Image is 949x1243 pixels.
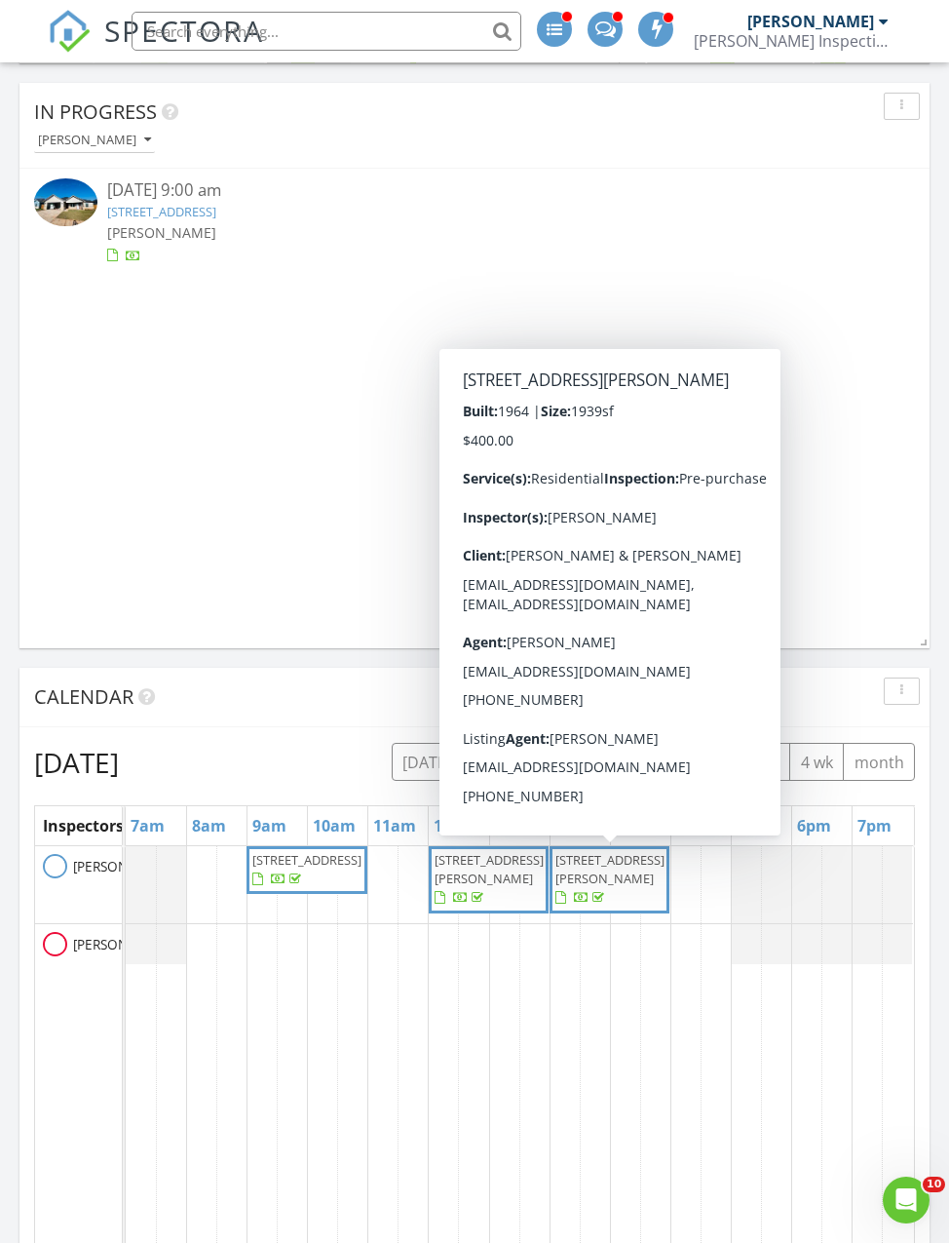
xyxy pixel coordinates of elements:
[107,203,216,220] a: [STREET_ADDRESS]
[48,26,264,67] a: SPECTORA
[107,178,841,203] div: [DATE] 9:00 am
[34,178,915,265] a: [DATE] 9:00 am [STREET_ADDRESS] [PERSON_NAME]
[671,810,715,841] a: 4pm
[490,810,534,841] a: 1pm
[789,743,844,781] button: 4 wk
[555,851,664,887] span: [STREET_ADDRESS][PERSON_NAME]
[435,851,544,887] span: [STREET_ADDRESS][PERSON_NAME]
[368,810,421,841] a: 11am
[474,742,520,782] button: Previous day
[107,223,216,242] span: [PERSON_NAME]
[43,854,67,878] img: blank.jpg
[792,810,836,841] a: 6pm
[666,743,726,781] button: week
[48,10,91,53] img: The Best Home Inspection Software - Spectora
[187,810,231,841] a: 8am
[429,810,481,841] a: 12pm
[247,810,291,841] a: 9am
[392,743,463,781] button: [DATE]
[34,128,155,154] button: [PERSON_NAME]
[34,683,133,710] span: Calendar
[694,31,889,51] div: Morgan Inspection Services
[747,12,874,31] div: [PERSON_NAME]
[576,743,620,781] button: list
[843,743,915,781] button: month
[725,743,791,781] button: cal wk
[611,810,655,841] a: 3pm
[43,815,124,836] span: Inspectors
[853,810,896,841] a: 7pm
[883,1177,930,1224] iframe: Intercom live chat
[252,851,361,869] span: [STREET_ADDRESS]
[132,12,521,51] input: Search everything...
[43,932,67,956] img: img_1246.jpeg
[308,810,361,841] a: 10am
[923,1177,945,1192] span: 10
[69,935,179,954] span: [PERSON_NAME]
[126,810,170,841] a: 7am
[69,857,179,876] span: [PERSON_NAME]
[732,810,776,841] a: 5pm
[550,810,594,841] a: 2pm
[34,98,157,125] span: In Progress
[34,178,97,226] img: 9132144%2Fcover_photos%2F4xPcm4Y7o5gmVQMr0klJ%2Fsmall.jpg
[38,134,151,147] div: [PERSON_NAME]
[619,743,667,781] button: day
[34,743,119,782] h2: [DATE]
[104,10,264,51] span: SPECTORA
[519,742,565,782] button: Next day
